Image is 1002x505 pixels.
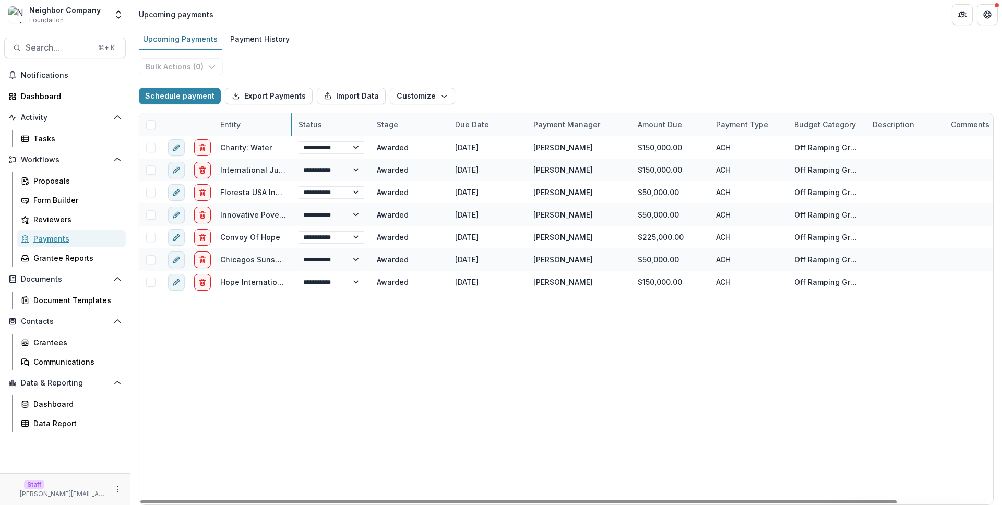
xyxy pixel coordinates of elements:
[214,113,292,136] div: Entity
[631,159,710,181] div: $150,000.00
[710,113,788,136] div: Payment Type
[371,119,404,130] div: Stage
[214,119,247,130] div: Entity
[21,379,109,388] span: Data & Reporting
[220,188,316,197] a: Floresta USA Incorporated
[33,133,117,144] div: Tasks
[449,226,527,248] div: [DATE]
[449,181,527,203] div: [DATE]
[710,271,788,293] div: ACH
[29,16,64,25] span: Foundation
[33,399,117,410] div: Dashboard
[794,142,860,153] div: Off Ramping Grants
[631,181,710,203] div: $50,000.00
[226,31,294,46] div: Payment History
[371,113,449,136] div: Stage
[794,209,860,220] div: Off Ramping Grants
[710,181,788,203] div: ACH
[866,113,945,136] div: Description
[168,162,185,178] button: edit
[33,233,117,244] div: Payments
[220,143,272,152] a: Charity: Water
[225,88,313,104] button: Export Payments
[533,142,593,153] div: [PERSON_NAME]
[533,254,593,265] div: [PERSON_NAME]
[26,43,92,53] span: Search...
[390,88,455,104] button: Customize
[4,88,126,105] a: Dashboard
[710,203,788,226] div: ACH
[33,337,117,348] div: Grantees
[377,232,409,243] div: Awarded
[377,164,409,175] div: Awarded
[21,155,109,164] span: Workflows
[533,164,593,175] div: [PERSON_NAME]
[533,232,593,243] div: [PERSON_NAME]
[866,119,921,130] div: Description
[377,209,409,220] div: Awarded
[377,254,409,265] div: Awarded
[111,4,126,25] button: Open entity switcher
[17,415,126,432] a: Data Report
[33,295,117,306] div: Document Templates
[168,184,185,201] button: edit
[4,313,126,330] button: Open Contacts
[794,187,860,198] div: Off Ramping Grants
[17,292,126,309] a: Document Templates
[788,113,866,136] div: Budget Category
[17,191,126,209] a: Form Builder
[631,136,710,159] div: $150,000.00
[631,226,710,248] div: $225,000.00
[194,229,211,246] button: delete
[21,317,109,326] span: Contacts
[135,7,218,22] nav: breadcrumb
[710,248,788,271] div: ACH
[527,113,631,136] div: Payment Manager
[17,334,126,351] a: Grantees
[794,276,860,287] div: Off Ramping Grants
[17,249,126,267] a: Grantee Reports
[631,113,710,136] div: Amount Due
[168,229,185,246] button: edit
[139,9,213,20] div: Upcoming payments
[449,119,495,130] div: Due Date
[788,119,862,130] div: Budget Category
[17,395,126,413] a: Dashboard
[794,164,860,175] div: Off Ramping Grants
[449,248,527,271] div: [DATE]
[194,162,211,178] button: delete
[631,203,710,226] div: $50,000.00
[292,119,328,130] div: Status
[139,88,221,104] button: Schedule payment
[377,187,409,198] div: Awarded
[4,271,126,287] button: Open Documents
[977,4,998,25] button: Get Help
[33,175,117,186] div: Proposals
[449,136,527,159] div: [DATE]
[631,271,710,293] div: $150,000.00
[139,58,223,75] button: Bulk Actions (0)
[631,248,710,271] div: $50,000.00
[194,274,211,291] button: delete
[24,480,44,489] p: Staff
[168,139,185,156] button: edit
[449,113,527,136] div: Due Date
[33,214,117,225] div: Reviewers
[4,151,126,168] button: Open Workflows
[33,356,117,367] div: Communications
[29,5,101,16] div: Neighbor Company
[377,276,409,287] div: Awarded
[533,187,593,198] div: [PERSON_NAME]
[17,211,126,228] a: Reviewers
[377,142,409,153] div: Awarded
[96,42,117,54] div: ⌘ + K
[449,203,527,226] div: [DATE]
[292,113,371,136] div: Status
[220,278,289,286] a: Hope International
[710,136,788,159] div: ACH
